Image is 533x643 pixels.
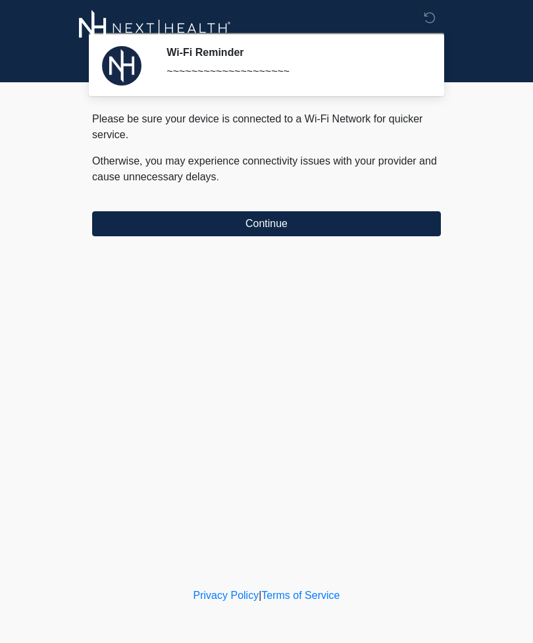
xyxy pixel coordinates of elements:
[102,46,141,86] img: Agent Avatar
[261,590,340,601] a: Terms of Service
[92,211,441,236] button: Continue
[193,590,259,601] a: Privacy Policy
[259,590,261,601] a: |
[79,10,231,46] img: Next-Health Logo
[166,64,421,80] div: ~~~~~~~~~~~~~~~~~~~~
[92,111,441,143] p: Please be sure your device is connected to a Wi-Fi Network for quicker service.
[92,153,441,185] p: Otherwise, you may experience connectivity issues with your provider and cause unnecessary delays
[216,171,219,182] span: .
